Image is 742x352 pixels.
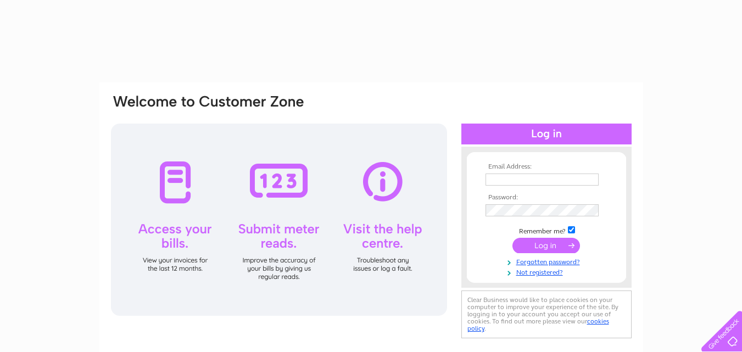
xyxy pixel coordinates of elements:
[483,225,610,236] td: Remember me?
[486,266,610,277] a: Not registered?
[461,290,632,338] div: Clear Business would like to place cookies on your computer to improve your experience of the sit...
[512,238,580,253] input: Submit
[483,194,610,202] th: Password:
[483,163,610,171] th: Email Address:
[486,256,610,266] a: Forgotten password?
[467,317,609,332] a: cookies policy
